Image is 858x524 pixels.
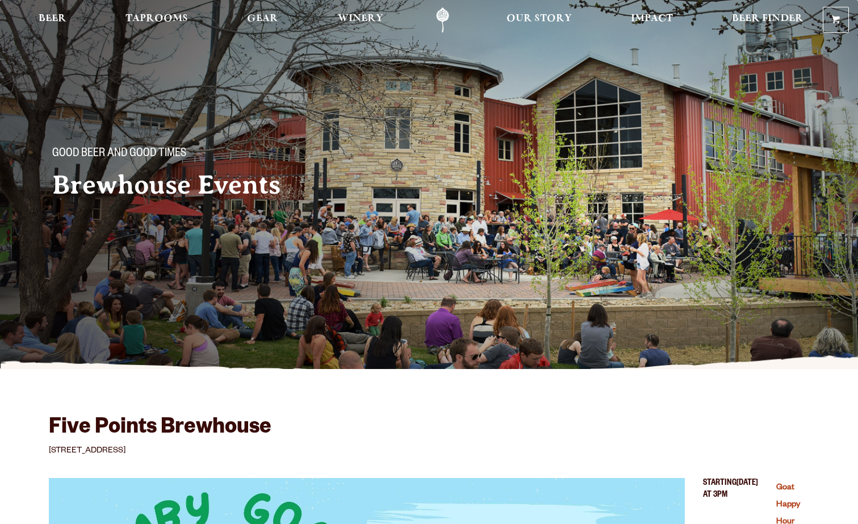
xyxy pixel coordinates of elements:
[421,7,464,33] a: Odell Home
[240,7,286,33] a: Gear
[49,445,810,458] p: [STREET_ADDRESS]
[52,147,186,162] span: Good Beer and Good Times
[330,7,391,33] a: Winery
[125,14,188,23] span: Taprooms
[247,14,278,23] span: Gear
[31,7,74,33] a: Beer
[507,14,572,23] span: Our Story
[732,14,803,23] span: Beer Finder
[623,7,680,33] a: Impact
[631,14,673,23] span: Impact
[499,7,579,33] a: Our Story
[725,7,811,33] a: Beer Finder
[338,14,383,23] span: Winery
[39,14,66,23] span: Beer
[49,414,271,445] h3: Five Points Brewhouse
[118,7,195,33] a: Taprooms
[52,171,407,199] h2: Brewhouse Events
